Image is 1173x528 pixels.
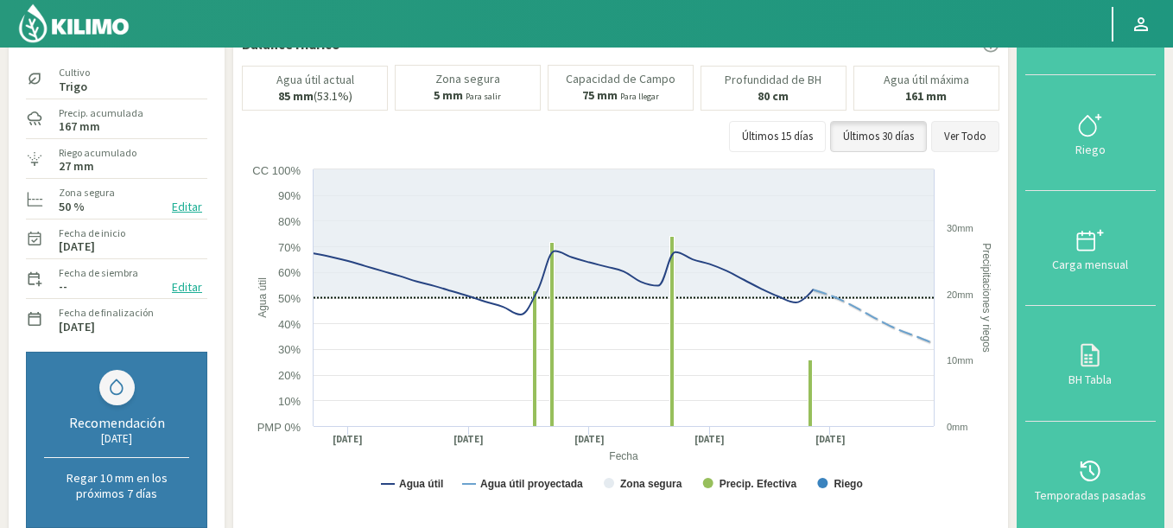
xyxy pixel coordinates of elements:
[815,433,846,446] text: [DATE]
[830,121,927,152] button: Últimos 30 días
[278,395,301,408] text: 10%
[59,201,85,213] label: 50 %
[167,277,207,297] button: Editar
[566,73,675,86] p: Capacidad de Campo
[720,478,797,490] text: Precip. Efectiva
[257,421,301,434] text: PMP 0%
[1030,489,1151,501] div: Temporadas pasadas
[59,65,90,80] label: Cultivo
[257,277,269,318] text: Agua útil
[333,433,363,446] text: [DATE]
[947,355,973,366] text: 10mm
[1030,373,1151,385] div: BH Tabla
[435,73,500,86] p: Zona segura
[453,433,484,446] text: [DATE]
[59,185,115,200] label: Zona segura
[59,81,90,92] label: Trigo
[59,241,95,252] label: [DATE]
[59,226,125,241] label: Fecha de inicio
[758,88,789,104] b: 80 cm
[980,243,992,353] text: Precipitaciones y riegos
[1030,258,1151,270] div: Carga mensual
[278,266,301,279] text: 60%
[167,197,207,217] button: Editar
[729,121,826,152] button: Últimos 15 días
[609,450,638,462] text: Fecha
[59,321,95,333] label: [DATE]
[620,91,659,102] small: Para llegar
[1025,75,1156,190] button: Riego
[582,87,618,103] b: 75 mm
[252,164,301,177] text: CC 100%
[434,87,463,103] b: 5 mm
[276,73,354,86] p: Agua útil actual
[33,34,79,51] div: Sector:
[466,91,501,102] small: Para salir
[1030,143,1151,156] div: Riego
[278,292,301,305] text: 50%
[278,189,301,202] text: 90%
[59,121,100,132] label: 167 mm
[947,422,967,432] text: 0mm
[1025,306,1156,421] button: BH Tabla
[59,161,94,172] label: 27 mm
[278,90,352,103] p: (53.1%)
[44,431,189,446] div: [DATE]
[278,215,301,228] text: 80%
[1025,191,1156,306] button: Carga mensual
[834,478,862,490] text: Riego
[44,470,189,501] p: Regar 10 mm en los próximos 7 días
[931,121,999,152] button: Ver Todo
[59,265,138,281] label: Fecha de siembra
[725,73,821,86] p: Profundidad de BH
[59,305,154,321] label: Fecha de finalización
[620,478,682,490] text: Zona segura
[278,369,301,382] text: 20%
[480,478,583,490] text: Agua útil proyectada
[44,414,189,431] div: Recomendación
[59,105,143,121] label: Precip. acumulada
[278,343,301,356] text: 30%
[278,88,314,104] b: 85 mm
[399,478,443,490] text: Agua útil
[884,73,969,86] p: Agua útil máxima
[947,289,973,300] text: 20mm
[574,433,605,446] text: [DATE]
[278,318,301,331] text: 40%
[278,241,301,254] text: 70%
[17,3,130,44] img: Kilimo
[59,281,67,292] label: --
[59,145,136,161] label: Riego acumulado
[905,88,947,104] b: 161 mm
[694,433,725,446] text: [DATE]
[947,223,973,233] text: 30mm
